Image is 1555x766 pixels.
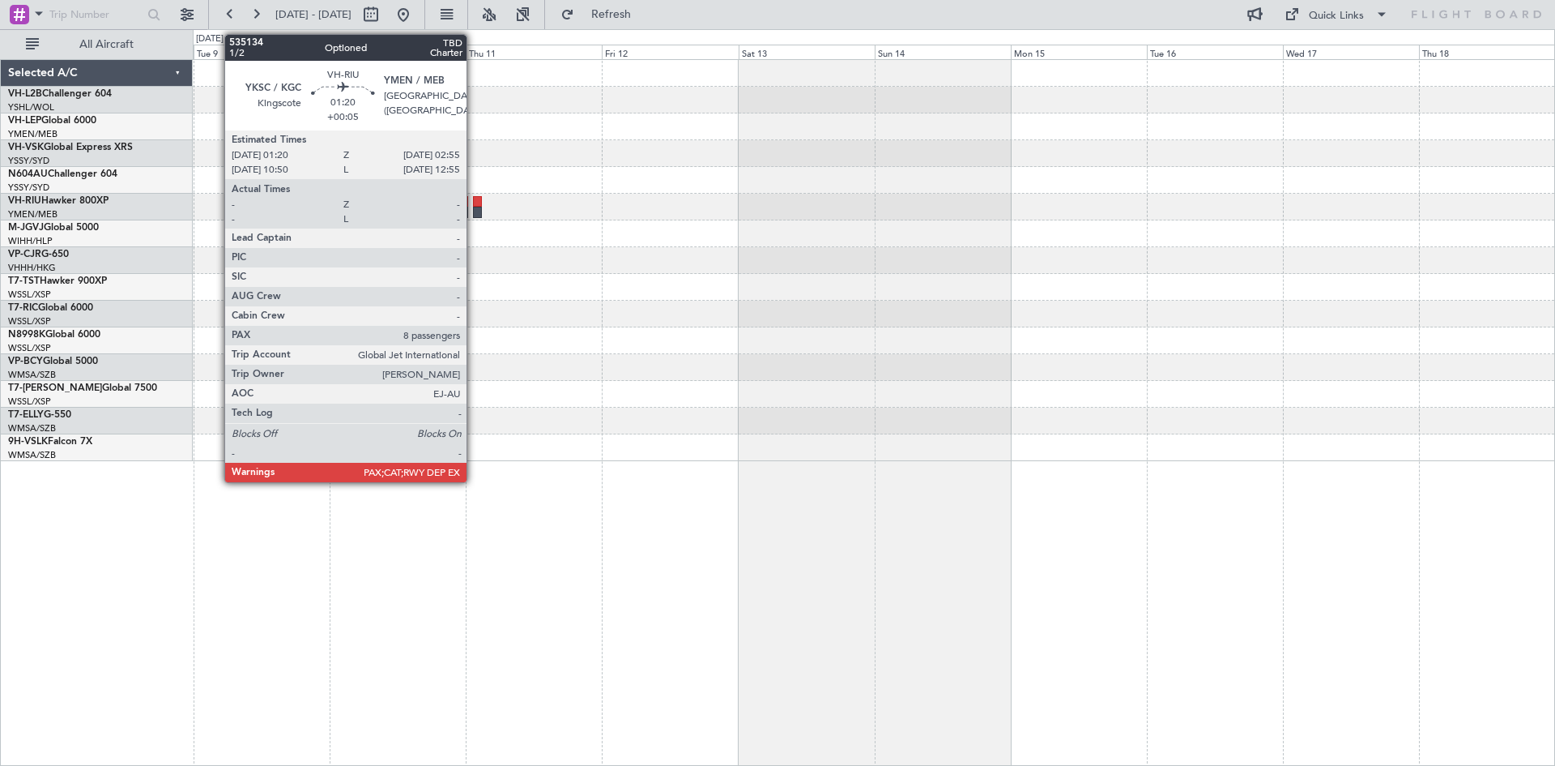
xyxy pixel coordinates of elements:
a: VP-BCYGlobal 5000 [8,357,98,366]
span: VP-BCY [8,357,43,366]
span: VP-CJR [8,250,41,259]
div: Quick Links [1309,8,1364,24]
input: Trip Number [49,2,143,27]
div: Mon 15 [1011,45,1147,59]
button: Quick Links [1276,2,1396,28]
a: T7-[PERSON_NAME]Global 7500 [8,383,157,393]
a: VP-CJRG-650 [8,250,69,259]
a: YSSY/SYD [8,182,49,194]
a: VH-LEPGlobal 6000 [8,116,96,126]
a: T7-RICGlobal 6000 [8,303,93,313]
div: Tue 9 [194,45,330,59]
span: N604AU [8,169,48,179]
a: VH-L2BChallenger 604 [8,89,112,99]
span: All Aircraft [42,39,171,50]
a: WSSL/XSP [8,342,51,354]
div: Sat 13 [739,45,875,59]
a: VH-RIUHawker 800XP [8,196,109,206]
a: VHHH/HKG [8,262,56,274]
span: Refresh [577,9,645,20]
button: Refresh [553,2,650,28]
a: VH-VSKGlobal Express XRS [8,143,133,152]
span: VH-VSK [8,143,44,152]
div: Thu 18 [1419,45,1555,59]
a: 9H-VSLKFalcon 7X [8,437,92,447]
div: [DATE] [196,32,224,46]
span: T7-[PERSON_NAME] [8,383,102,393]
span: T7-RIC [8,303,38,313]
span: 9H-VSLK [8,437,48,447]
span: VH-L2B [8,89,42,99]
a: WMSA/SZB [8,449,56,461]
a: M-JGVJGlobal 5000 [8,223,99,233]
span: N8998K [8,330,45,340]
a: T7-ELLYG-550 [8,410,71,420]
div: Sun 14 [875,45,1011,59]
a: YSHL/WOL [8,101,54,113]
div: Thu 11 [466,45,602,59]
span: VH-RIU [8,196,41,206]
span: T7-TST [8,276,40,286]
span: T7-ELLY [8,410,44,420]
button: All Aircraft [18,32,176,58]
a: N8998KGlobal 6000 [8,330,100,340]
div: Tue 16 [1147,45,1283,59]
a: N604AUChallenger 604 [8,169,117,179]
a: WSSL/XSP [8,289,51,301]
a: WSSL/XSP [8,315,51,327]
a: YMEN/MEB [8,208,58,220]
a: T7-TSTHawker 900XP [8,276,107,286]
a: YSSY/SYD [8,155,49,167]
a: WMSA/SZB [8,422,56,434]
div: Wed 10 [330,45,466,59]
span: M-JGVJ [8,223,44,233]
a: WMSA/SZB [8,369,56,381]
div: Fri 12 [602,45,738,59]
a: WSSL/XSP [8,396,51,408]
a: WIHH/HLP [8,235,53,247]
div: Wed 17 [1283,45,1419,59]
a: YMEN/MEB [8,128,58,140]
span: [DATE] - [DATE] [275,7,351,22]
span: VH-LEP [8,116,41,126]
